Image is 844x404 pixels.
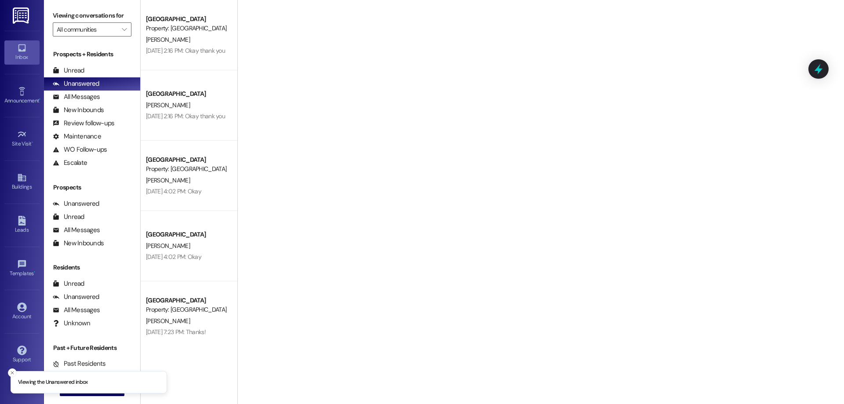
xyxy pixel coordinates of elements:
div: Unread [53,279,84,288]
div: Unread [53,212,84,222]
div: Unanswered [53,199,99,208]
div: Property: [GEOGRAPHIC_DATA] [146,305,227,314]
div: Unread [53,66,84,75]
div: Escalate [53,158,87,167]
span: [PERSON_NAME] [146,176,190,184]
div: [GEOGRAPHIC_DATA] [146,89,227,98]
div: All Messages [53,306,100,315]
a: Inbox [4,40,40,64]
div: [DATE] 7:23 PM: Thanks! [146,328,206,336]
span: • [39,96,40,102]
button: Close toast [8,368,17,377]
div: [GEOGRAPHIC_DATA] [146,296,227,305]
div: New Inbounds [53,239,104,248]
div: Unanswered [53,79,99,88]
a: Support [4,343,40,367]
a: Leads [4,213,40,237]
div: Prospects + Residents [44,50,140,59]
div: Past Residents [53,359,106,368]
div: Review follow-ups [53,119,114,128]
div: [DATE] 2:16 PM: Okay thank you [146,47,225,55]
label: Viewing conversations for [53,9,131,22]
p: Viewing the Unanswered inbox [18,379,88,386]
div: [DATE] 2:16 PM: Okay thank you [146,112,225,120]
span: [PERSON_NAME] [146,317,190,325]
i:  [122,26,127,33]
div: New Inbounds [53,106,104,115]
div: All Messages [53,92,100,102]
div: Property: [GEOGRAPHIC_DATA] [146,164,227,174]
span: • [34,269,35,275]
div: [DATE] 4:02 PM: Okay [146,187,201,195]
div: Maintenance [53,132,101,141]
div: Property: [GEOGRAPHIC_DATA] [146,24,227,33]
a: Site Visit • [4,127,40,151]
span: [PERSON_NAME] [146,36,190,44]
div: Residents [44,263,140,272]
div: [GEOGRAPHIC_DATA] [146,155,227,164]
div: [GEOGRAPHIC_DATA] [146,230,227,239]
div: WO Follow-ups [53,145,107,154]
div: Unknown [53,319,90,328]
span: [PERSON_NAME] [146,101,190,109]
div: Past + Future Residents [44,343,140,353]
div: [GEOGRAPHIC_DATA] [146,15,227,24]
div: Unanswered [53,292,99,302]
a: Buildings [4,170,40,194]
a: Templates • [4,257,40,280]
div: [DATE] 4:02 PM: Okay [146,253,201,261]
div: All Messages [53,226,100,235]
div: Prospects [44,183,140,192]
span: • [32,139,33,146]
span: [PERSON_NAME] [146,242,190,250]
input: All communities [57,22,117,36]
img: ResiDesk Logo [13,7,31,24]
a: Account [4,300,40,324]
